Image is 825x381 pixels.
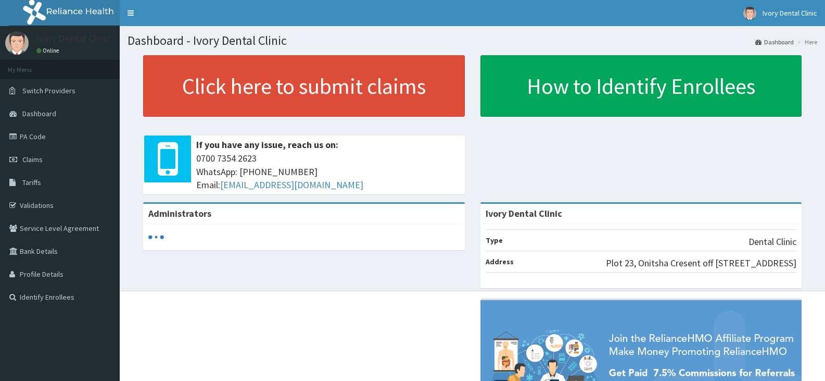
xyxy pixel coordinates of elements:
b: If you have any issue, reach us on: [196,139,338,151]
b: Type [486,236,503,245]
h1: Dashboard - Ivory Dental Clinic [128,34,817,47]
span: Tariffs [22,178,41,187]
p: Dental Clinic [748,235,796,249]
img: User Image [5,31,29,55]
a: Dashboard [755,38,794,46]
strong: Ivory Dental Clinic [486,207,562,219]
svg: audio-loading [148,229,164,245]
b: Address [486,257,514,266]
a: Click here to submit claims [143,55,465,117]
a: Online [36,47,61,54]
span: Ivory Dental Clinic [763,8,817,18]
span: Switch Providers [22,86,75,95]
img: User Image [743,7,756,20]
p: Ivory Dental Clinic [36,34,110,43]
a: [EMAIL_ADDRESS][DOMAIN_NAME] [220,179,363,191]
span: 0700 7354 2623 WhatsApp: [PHONE_NUMBER] Email: [196,152,460,192]
li: Here [795,38,817,46]
b: Administrators [148,207,211,219]
p: Plot 23, Onitsha Cresent off [STREET_ADDRESS] [606,256,796,270]
a: How to Identify Enrollees [480,55,802,117]
span: Claims [22,155,43,164]
span: Dashboard [22,109,56,118]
